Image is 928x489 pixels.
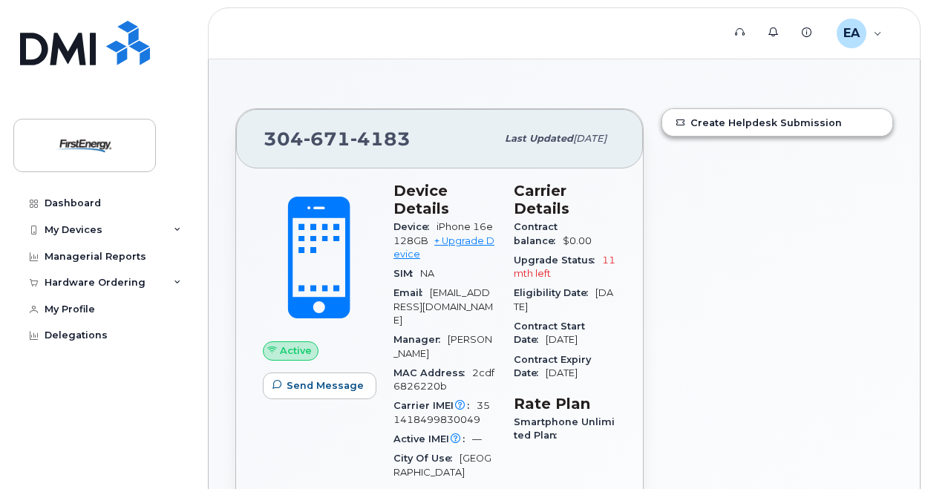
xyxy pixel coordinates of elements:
[393,453,460,464] span: City Of Use
[514,221,563,246] span: Contract balance
[505,133,573,144] span: Last updated
[263,373,376,399] button: Send Message
[393,287,430,298] span: Email
[662,109,892,136] a: Create Helpdesk Submission
[393,182,496,217] h3: Device Details
[393,433,472,444] span: Active IMEI
[393,400,490,424] span: 351418499830049
[264,128,411,150] span: 304
[863,424,917,478] iframe: Messenger Launcher
[393,268,420,279] span: SIM
[514,354,591,378] span: Contract Expiry Date
[393,221,493,246] span: iPhone 16e 128GB
[420,268,434,279] span: NA
[393,235,494,260] a: + Upgrade Device
[393,367,472,378] span: MAC Address
[514,287,595,298] span: Eligibility Date
[514,182,616,217] h3: Carrier Details
[514,395,616,413] h3: Rate Plan
[393,334,448,345] span: Manager
[573,133,607,144] span: [DATE]
[280,344,312,358] span: Active
[514,321,585,345] span: Contract Start Date
[393,334,492,358] span: [PERSON_NAME]
[393,221,437,232] span: Device
[546,367,578,378] span: [DATE]
[350,128,411,150] span: 4183
[287,378,364,393] span: Send Message
[472,433,482,444] span: —
[304,128,350,150] span: 671
[514,287,613,312] span: [DATE]
[546,334,578,345] span: [DATE]
[393,400,477,411] span: Carrier IMEI
[514,416,615,441] span: Smartphone Unlimited Plan
[514,255,602,266] span: Upgrade Status
[393,287,493,326] span: [EMAIL_ADDRESS][DOMAIN_NAME]
[393,453,491,477] span: [GEOGRAPHIC_DATA]
[563,235,592,246] span: $0.00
